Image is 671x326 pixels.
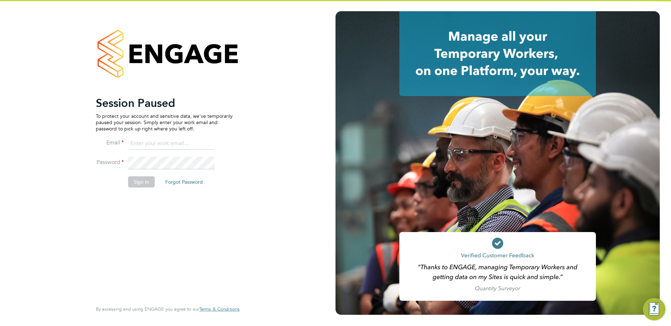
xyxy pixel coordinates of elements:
[128,137,215,150] input: Enter your work email...
[128,176,155,188] button: Sign In
[643,298,665,320] button: Engage Resource Center
[96,96,233,110] h2: Session Paused
[96,139,124,147] label: Email
[96,159,124,166] label: Password
[96,306,240,312] span: By accessing and using ENGAGE you agree to our
[96,113,233,132] p: To protect your account and sensitive data, we've temporarily paused your session. Simply enter y...
[160,176,208,188] button: Forgot Password
[199,306,240,312] a: Terms & Conditions
[199,306,240,312] span: Terms & Conditions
